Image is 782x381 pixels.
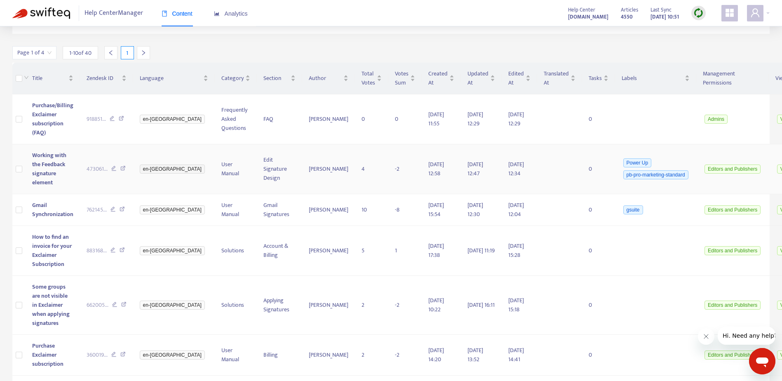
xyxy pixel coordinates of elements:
[428,346,444,364] span: [DATE] 14:20
[537,63,582,94] th: Translated At
[582,63,615,94] th: Tasks
[140,115,205,124] span: en-[GEOGRAPHIC_DATA]
[705,205,761,214] span: Editors and Publishers
[750,8,760,18] span: user
[693,8,704,18] img: sync.dc5367851b00ba804db3.png
[215,276,257,335] td: Solutions
[355,94,388,144] td: 0
[508,160,524,178] span: [DATE] 12:34
[718,327,775,345] iframe: Message from company
[214,11,220,16] span: area-chart
[388,63,422,94] th: Votes Sum
[355,144,388,194] td: 4
[622,74,683,83] span: Labels
[162,10,193,17] span: Content
[568,12,608,21] a: [DOMAIN_NAME]
[263,74,289,83] span: Section
[87,74,120,83] span: Zendesk ID
[428,160,444,178] span: [DATE] 12:58
[85,5,143,21] span: Help Center Manager
[428,241,444,260] span: [DATE] 17:38
[214,10,248,17] span: Analytics
[257,94,302,144] td: FAQ
[141,50,146,56] span: right
[623,205,643,214] span: gsuite
[388,276,422,335] td: -2
[32,341,63,369] span: Purchase Exclaimer subscription
[257,194,302,226] td: Gmail Signatures
[12,7,70,19] img: Swifteq
[362,69,375,87] span: Total Votes
[257,226,302,276] td: Account & Billing
[257,335,302,376] td: Billing
[467,160,483,178] span: [DATE] 12:47
[650,12,679,21] strong: [DATE] 10:51
[508,200,524,219] span: [DATE] 12:04
[582,276,615,335] td: 0
[428,110,444,128] span: [DATE] 11:55
[32,101,73,137] span: Purchase/Billing Exclaimer subscription (FAQ)
[108,50,114,56] span: left
[698,328,714,345] iframe: Close message
[309,74,342,83] span: Author
[508,110,524,128] span: [DATE] 12:29
[87,246,107,255] span: 883168 ...
[69,49,92,57] span: 1 - 10 of 40
[215,335,257,376] td: User Manual
[32,151,66,187] span: Working with the Feedback signature element
[87,301,108,310] span: 662005 ...
[87,205,107,214] span: 762145 ...
[582,94,615,144] td: 0
[355,63,388,94] th: Total Votes
[87,350,108,360] span: 360019 ...
[621,5,638,14] span: Articles
[302,276,355,335] td: [PERSON_NAME]
[32,74,67,83] span: Title
[623,170,688,179] span: pb-pro-marketing-standard
[302,335,355,376] td: [PERSON_NAME]
[467,69,488,87] span: Updated At
[508,346,524,364] span: [DATE] 14:41
[140,301,205,310] span: en-[GEOGRAPHIC_DATA]
[80,63,133,94] th: Zendesk ID
[140,205,205,214] span: en-[GEOGRAPHIC_DATA]
[544,69,569,87] span: Translated At
[355,194,388,226] td: 10
[508,241,524,260] span: [DATE] 15:28
[696,63,769,94] th: Management Permissions
[302,94,355,144] td: [PERSON_NAME]
[582,194,615,226] td: 0
[87,115,106,124] span: 918851 ...
[422,63,461,94] th: Created At
[221,74,244,83] span: Category
[502,63,537,94] th: Edited At
[302,226,355,276] td: [PERSON_NAME]
[5,6,59,12] span: Hi. Need any help?
[140,165,205,174] span: en-[GEOGRAPHIC_DATA]
[621,12,633,21] strong: 4550
[215,94,257,144] td: Frequently Asked Questions
[26,63,80,94] th: Title
[257,276,302,335] td: Applying Signatures
[582,226,615,276] td: 0
[162,11,167,16] span: book
[650,5,672,14] span: Last Sync
[568,5,595,14] span: Help Center
[302,194,355,226] td: [PERSON_NAME]
[215,226,257,276] td: Solutions
[140,350,205,360] span: en-[GEOGRAPHIC_DATA]
[355,276,388,335] td: 2
[388,226,422,276] td: 1
[467,200,483,219] span: [DATE] 12:30
[32,282,70,328] span: Some groups are not visible in Exclaimer when applying signatures
[140,74,202,83] span: Language
[388,94,422,144] td: 0
[508,69,524,87] span: Edited At
[467,300,495,310] span: [DATE] 16:11
[388,194,422,226] td: -8
[388,144,422,194] td: -2
[467,110,483,128] span: [DATE] 12:29
[461,63,502,94] th: Updated At
[705,165,761,174] span: Editors and Publishers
